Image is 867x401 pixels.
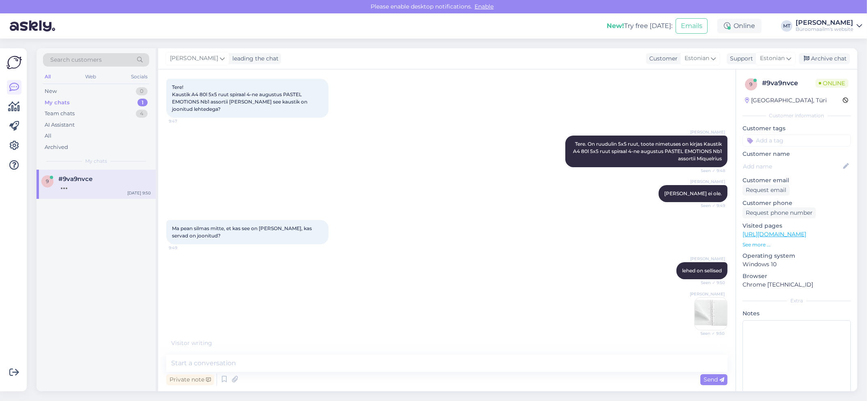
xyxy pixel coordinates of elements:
[45,110,75,118] div: Team chats
[743,185,790,196] div: Request email
[743,252,851,260] p: Operating system
[743,241,851,248] p: See more ...
[46,178,49,184] span: 9
[694,330,725,336] span: Seen ✓ 9:50
[743,134,851,147] input: Add a tag
[695,298,727,330] img: Attachment
[745,96,827,105] div: [GEOGRAPHIC_DATA], Türi
[682,267,722,274] span: lehed on sellised
[6,55,22,70] img: Askly Logo
[685,54,709,63] span: Estonian
[172,84,309,112] span: Tere! Kaustik A4 80l 5x5 ruut spiraal 4-ne augustus PASTEL EMOTIONS Nb1 assortii [PERSON_NAME] se...
[750,81,753,87] span: 9
[169,118,199,124] span: 9:47
[743,231,806,238] a: [URL][DOMAIN_NAME]
[573,141,723,162] span: Tere. On ruudulin 5x5 ruut, toote nimetuses on kirjas Kaustik A4 80l 5x5 ruut spiraal 4-ne august...
[796,19,853,26] div: [PERSON_NAME]
[743,280,851,289] p: Chrome [TECHNICAL_ID]
[743,222,851,230] p: Visited pages
[84,71,98,82] div: Web
[136,87,148,95] div: 0
[127,190,151,196] div: [DATE] 9:50
[136,110,148,118] div: 4
[695,203,725,209] span: Seen ✓ 9:49
[166,339,728,347] div: Visitor writing
[690,256,725,262] span: [PERSON_NAME]
[717,19,762,33] div: Online
[676,18,708,34] button: Emails
[129,71,149,82] div: Socials
[212,339,213,347] span: .
[695,280,725,286] span: Seen ✓ 9:50
[796,26,853,32] div: Büroomaailm's website
[58,175,92,183] span: #9va9nvce
[815,79,848,88] span: Online
[137,99,148,107] div: 1
[169,245,199,251] span: 9:49
[743,260,851,269] p: Windows 10
[690,291,725,297] span: [PERSON_NAME]
[796,19,862,32] a: [PERSON_NAME]Büroomaailm's website
[762,78,815,88] div: # 9va9nvce
[760,54,785,63] span: Estonian
[799,53,850,64] div: Archive chat
[743,207,816,218] div: Request phone number
[472,3,496,10] span: Enable
[743,297,851,304] div: Extra
[646,54,678,63] div: Customer
[50,56,102,64] span: Search customers
[172,225,313,239] span: Ma pean silmas mitte, et kas see on [PERSON_NAME], kas servad on joonitud?
[43,71,52,82] div: All
[690,129,725,135] span: [PERSON_NAME]
[727,54,753,63] div: Support
[690,179,725,185] span: [PERSON_NAME]
[743,124,851,133] p: Customer tags
[695,168,725,174] span: Seen ✓ 9:48
[781,20,792,32] div: MT
[170,54,218,63] span: [PERSON_NAME]
[45,87,57,95] div: New
[743,150,851,158] p: Customer name
[45,132,52,140] div: All
[743,162,841,171] input: Add name
[743,199,851,207] p: Customer phone
[607,22,624,30] b: New!
[45,99,70,107] div: My chats
[743,176,851,185] p: Customer email
[704,376,724,383] span: Send
[166,374,214,385] div: Private note
[45,121,75,129] div: AI Assistant
[229,54,279,63] div: leading the chat
[607,21,672,31] div: Try free [DATE]:
[743,309,851,318] p: Notes
[743,272,851,280] p: Browser
[45,143,68,151] div: Archived
[664,190,722,196] span: [PERSON_NAME] ei ole.
[743,112,851,119] div: Customer information
[85,157,107,165] span: My chats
